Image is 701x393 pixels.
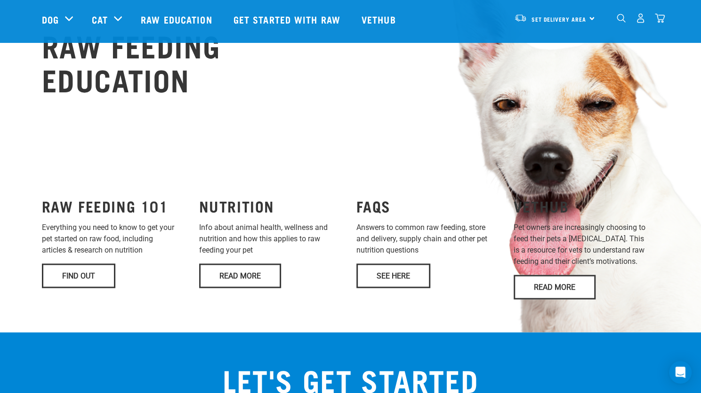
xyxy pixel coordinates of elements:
p: Info about animal health, wellness and nutrition and how this applies to raw feeding your pet [199,222,345,256]
img: home-icon@2x.png [655,13,665,23]
a: Vethub [352,0,408,38]
img: van-moving.png [514,14,527,22]
a: Read More [199,263,281,288]
img: user.png [636,13,645,23]
h3: NUTRITION [199,197,345,214]
h3: RAW FEEDING 101 [42,197,188,214]
h3: FAQS [356,197,502,214]
p: Pet owners are increasingly choosing to feed their pets a [MEDICAL_DATA]. This is a resource for ... [514,222,660,267]
div: Open Intercom Messenger [669,361,692,384]
h3: VETHUB [514,197,660,214]
a: Find Out [42,263,115,288]
a: See Here [356,263,430,288]
p: Everything you need to know to get your pet started on raw food, including articles & research on... [42,222,188,256]
span: Set Delivery Area [532,17,586,21]
a: Cat [92,12,108,26]
a: Read More [514,275,596,299]
img: home-icon-1@2x.png [617,14,626,23]
h2: RAW FEEDING EDUCATION [42,28,221,96]
p: Answers to common raw feeding, store and delivery, supply chain and other pet nutrition questions [356,222,502,256]
a: Raw Education [131,0,224,38]
a: Get started with Raw [224,0,352,38]
a: Dog [42,12,59,26]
